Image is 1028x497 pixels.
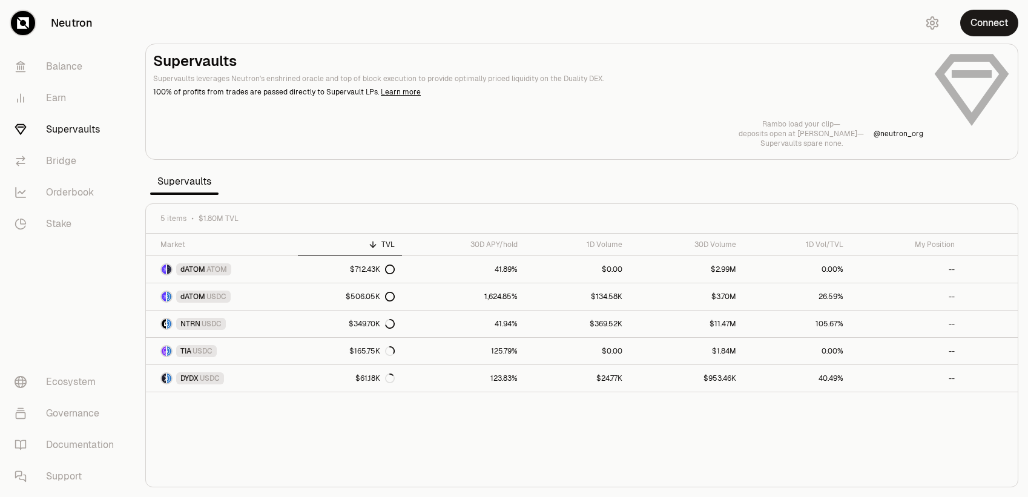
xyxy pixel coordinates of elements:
span: dATOM [180,292,205,301]
div: $506.05K [346,292,395,301]
a: 40.49% [743,365,851,392]
a: $1.84M [630,338,744,364]
img: USDC Logo [167,346,171,356]
a: Governance [5,398,131,429]
span: ATOM [206,265,227,274]
img: USDC Logo [167,374,171,383]
a: 105.67% [743,311,851,337]
div: TVL [305,240,395,249]
a: 41.89% [402,256,525,283]
div: My Position [858,240,955,249]
button: Connect [960,10,1018,36]
a: $2.99M [630,256,744,283]
img: TIA Logo [162,346,166,356]
div: 30D APY/hold [409,240,518,249]
a: 1,624.85% [402,283,525,310]
a: $712.43K [298,256,402,283]
a: Earn [5,82,131,114]
a: Rambo load your clip—deposits open at [PERSON_NAME]—Supervaults spare none. [739,119,864,148]
div: $712.43K [350,265,395,274]
img: USDC Logo [167,292,171,301]
div: $61.18K [355,374,395,383]
a: $24.77K [525,365,629,392]
a: $134.58K [525,283,629,310]
a: @neutron_org [874,129,923,139]
a: $11.47M [630,311,744,337]
a: -- [851,283,962,310]
span: USDC [200,374,220,383]
img: USDC Logo [167,319,171,329]
a: $349.70K [298,311,402,337]
a: Stake [5,208,131,240]
div: 30D Volume [637,240,737,249]
a: -- [851,338,962,364]
p: Supervaults leverages Neutron's enshrined oracle and top of block execution to provide optimally ... [153,73,923,84]
span: 5 items [160,214,186,223]
div: 1D Volume [532,240,622,249]
a: $165.75K [298,338,402,364]
p: Rambo load your clip— [739,119,864,129]
div: Market [160,240,291,249]
div: 1D Vol/TVL [751,240,843,249]
a: $0.00 [525,256,629,283]
img: ATOM Logo [167,265,171,274]
a: $61.18K [298,365,402,392]
a: $3.70M [630,283,744,310]
p: @ neutron_org [874,129,923,139]
a: 41.94% [402,311,525,337]
h2: Supervaults [153,51,923,71]
a: -- [851,365,962,392]
a: -- [851,311,962,337]
a: Balance [5,51,131,82]
span: NTRN [180,319,200,329]
a: -- [851,256,962,283]
a: DYDX LogoUSDC LogoDYDXUSDC [146,365,298,392]
a: Orderbook [5,177,131,208]
a: 0.00% [743,338,851,364]
div: $349.70K [349,319,395,329]
span: DYDX [180,374,199,383]
a: NTRN LogoUSDC LogoNTRNUSDC [146,311,298,337]
img: dATOM Logo [162,265,166,274]
a: Learn more [381,87,421,97]
span: USDC [202,319,222,329]
span: $1.80M TVL [199,214,239,223]
p: 100% of profits from trades are passed directly to Supervault LPs. [153,87,923,97]
p: deposits open at [PERSON_NAME]— [739,129,864,139]
a: Ecosystem [5,366,131,398]
a: $953.46K [630,365,744,392]
p: Supervaults spare none. [739,139,864,148]
a: Bridge [5,145,131,177]
a: $506.05K [298,283,402,310]
span: USDC [206,292,226,301]
a: 0.00% [743,256,851,283]
a: $0.00 [525,338,629,364]
span: TIA [180,346,191,356]
a: dATOM LogoUSDC LogodATOMUSDC [146,283,298,310]
a: Documentation [5,429,131,461]
a: 123.83% [402,365,525,392]
span: Supervaults [150,170,219,194]
span: USDC [193,346,213,356]
a: Supervaults [5,114,131,145]
a: 26.59% [743,283,851,310]
img: NTRN Logo [162,319,166,329]
a: $369.52K [525,311,629,337]
img: dATOM Logo [162,292,166,301]
a: TIA LogoUSDC LogoTIAUSDC [146,338,298,364]
div: $165.75K [349,346,395,356]
a: dATOM LogoATOM LogodATOMATOM [146,256,298,283]
a: Support [5,461,131,492]
span: dATOM [180,265,205,274]
img: DYDX Logo [162,374,166,383]
a: 125.79% [402,338,525,364]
